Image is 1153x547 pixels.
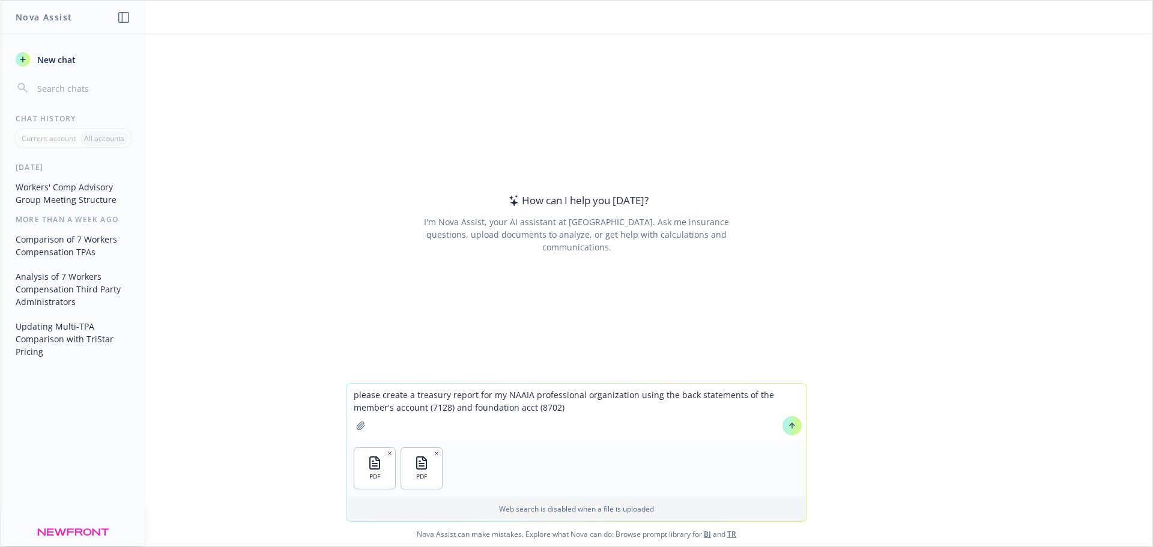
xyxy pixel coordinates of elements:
[1,214,145,225] div: More than a week ago
[347,384,806,440] textarea: please create a treasury report for my NAAIA professional organization using the back statements ...
[5,522,1148,546] span: Nova Assist can make mistakes. Explore what Nova can do: Browse prompt library for and
[35,80,130,97] input: Search chats
[11,49,135,70] button: New chat
[16,11,72,23] h1: Nova Assist
[84,133,124,144] p: All accounts
[505,193,649,208] div: How can I help you [DATE]?
[354,448,395,489] button: PDF
[1,113,145,124] div: Chat History
[727,529,736,539] a: TR
[401,448,442,489] button: PDF
[11,177,135,210] button: Workers' Comp Advisory Group Meeting Structure
[35,53,76,66] span: New chat
[11,229,135,262] button: Comparison of 7 Workers Compensation TPAs
[11,316,135,361] button: Updating Multi-TPA Comparison with TriStar Pricing
[22,133,76,144] p: Current account
[11,267,135,312] button: Analysis of 7 Workers Compensation Third Party Administrators
[1,162,145,172] div: [DATE]
[416,473,427,480] span: PDF
[369,473,380,480] span: PDF
[704,529,711,539] a: BI
[354,504,799,514] p: Web search is disabled when a file is uploaded
[407,216,745,253] div: I'm Nova Assist, your AI assistant at [GEOGRAPHIC_DATA]. Ask me insurance questions, upload docum...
